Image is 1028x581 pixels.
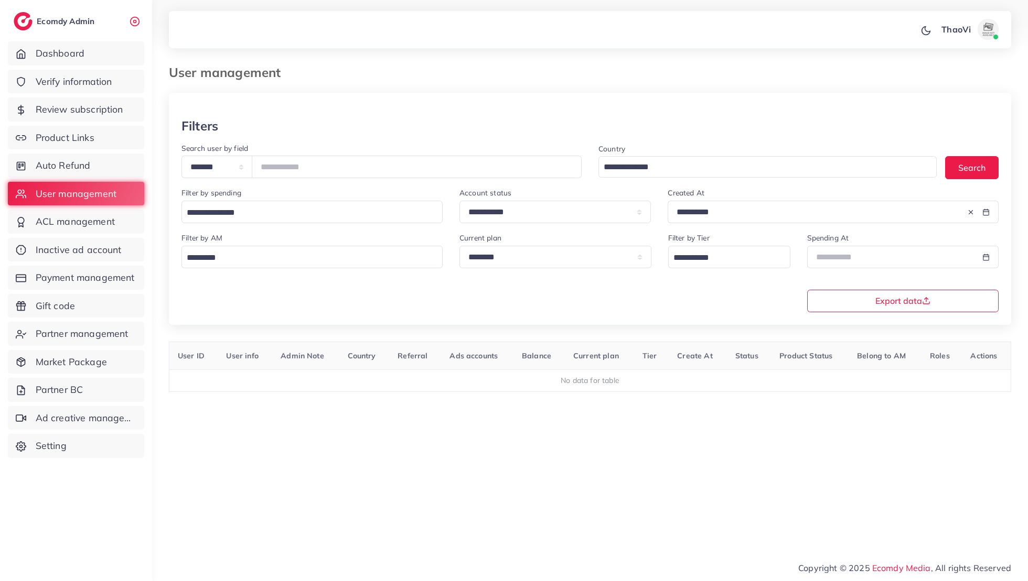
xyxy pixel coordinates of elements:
[8,322,144,346] a: Partner management
[36,75,112,89] span: Verify information
[8,126,144,150] a: Product Links
[931,562,1011,574] span: , All rights Reserved
[8,182,144,206] a: User management
[183,205,429,221] input: Search for option
[183,250,429,266] input: Search for option
[36,383,83,397] span: Partner BC
[8,154,144,178] a: Auto Refund
[181,201,443,223] div: Search for option
[978,19,999,40] img: avatar
[181,143,248,154] label: Search user by field
[36,355,107,369] span: Market Package
[14,12,97,30] a: logoEcomdy Admin
[181,118,218,134] h3: Filters
[8,266,144,290] a: Payment management
[175,375,1005,386] div: No data for table
[807,233,849,243] label: Spending At
[36,187,116,201] span: User management
[178,351,205,360] span: User ID
[573,351,619,360] span: Current plan
[459,188,511,198] label: Account status
[36,159,91,172] span: Auto Refund
[398,351,427,360] span: Referral
[181,188,241,198] label: Filter by spending
[181,246,443,268] div: Search for option
[169,65,289,80] h3: User management
[36,243,122,257] span: Inactive ad account
[226,351,258,360] span: User info
[36,299,75,313] span: Gift code
[670,250,777,266] input: Search for option
[941,23,971,36] p: ThaoVi
[8,378,144,402] a: Partner BC
[872,563,931,573] a: Ecomdy Media
[735,351,758,360] span: Status
[936,19,1003,40] a: ThaoViavatar
[600,159,923,176] input: Search for option
[642,351,657,360] span: Tier
[8,294,144,318] a: Gift code
[779,351,832,360] span: Product Status
[798,562,1011,574] span: Copyright © 2025
[348,351,376,360] span: Country
[449,351,498,360] span: Ads accounts
[8,406,144,430] a: Ad creative management
[668,246,790,268] div: Search for option
[14,12,33,30] img: logo
[598,144,625,154] label: Country
[945,156,999,179] button: Search
[677,351,712,360] span: Create At
[930,351,950,360] span: Roles
[281,351,324,360] span: Admin Note
[8,350,144,374] a: Market Package
[36,103,123,116] span: Review subscription
[668,233,710,243] label: Filter by Tier
[36,439,67,453] span: Setting
[36,411,136,425] span: Ad creative management
[37,16,97,26] h2: Ecomdy Admin
[8,97,144,122] a: Review subscription
[36,47,84,60] span: Dashboard
[8,210,144,234] a: ACL management
[875,297,930,305] span: Export data
[36,131,94,145] span: Product Links
[857,351,906,360] span: Belong to AM
[970,351,997,360] span: Actions
[8,238,144,262] a: Inactive ad account
[36,271,135,284] span: Payment management
[8,70,144,94] a: Verify information
[598,156,937,178] div: Search for option
[36,327,128,341] span: Partner management
[8,41,144,65] a: Dashboard
[668,188,704,198] label: Created At
[459,233,501,243] label: Current plan
[8,434,144,458] a: Setting
[181,233,222,243] label: Filter by AM
[522,351,551,360] span: Balance
[36,215,115,228] span: ACL management
[807,290,999,312] button: Export data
